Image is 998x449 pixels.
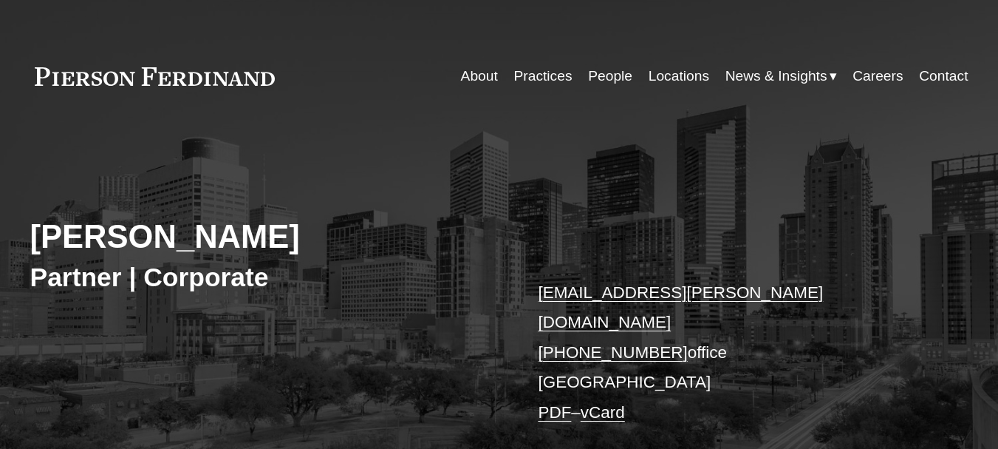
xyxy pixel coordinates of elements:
a: [EMAIL_ADDRESS][PERSON_NAME][DOMAIN_NAME] [538,283,823,331]
a: Contact [919,62,968,90]
h3: Partner | Corporate [30,262,499,294]
a: Locations [649,62,709,90]
h2: [PERSON_NAME] [30,217,499,257]
a: PDF [538,403,571,422]
a: About [461,62,498,90]
a: Careers [852,62,903,90]
a: vCard [581,403,625,422]
a: folder dropdown [725,62,837,90]
a: Practices [513,62,572,90]
span: News & Insights [725,64,827,90]
a: People [588,62,632,90]
p: office [GEOGRAPHIC_DATA] – [538,278,929,428]
a: [PHONE_NUMBER] [538,343,687,362]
